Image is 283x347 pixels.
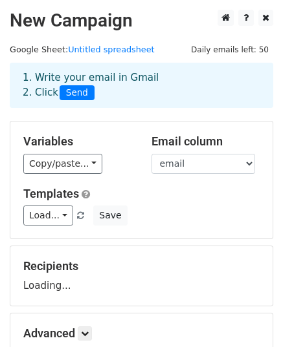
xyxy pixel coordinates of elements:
div: Loading... [23,259,260,293]
h2: New Campaign [10,10,273,32]
a: Daily emails left: 50 [187,45,273,54]
button: Save [93,205,127,226]
h5: Advanced [23,326,260,341]
span: Send [60,85,95,101]
div: 1. Write your email in Gmail 2. Click [13,70,270,100]
span: Daily emails left: 50 [187,43,273,57]
h5: Recipients [23,259,260,273]
a: Untitled spreadsheet [68,45,154,54]
small: Google Sheet: [10,45,155,54]
a: Templates [23,187,79,200]
a: Load... [23,205,73,226]
h5: Variables [23,134,132,149]
h5: Email column [152,134,260,149]
a: Copy/paste... [23,154,102,174]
